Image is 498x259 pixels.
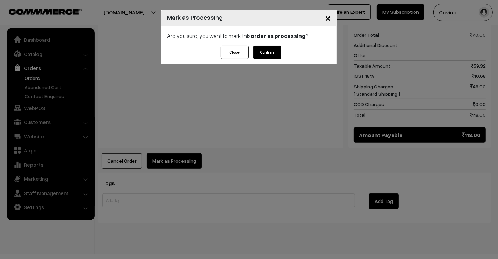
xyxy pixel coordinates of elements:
[251,32,305,39] strong: order as processing
[221,46,249,59] button: Close
[325,11,331,24] span: ×
[319,7,337,29] button: Close
[167,13,223,22] h4: Mark as Processing
[161,26,337,46] div: Are you sure, you want to mark this ?
[253,46,281,59] button: Confirm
